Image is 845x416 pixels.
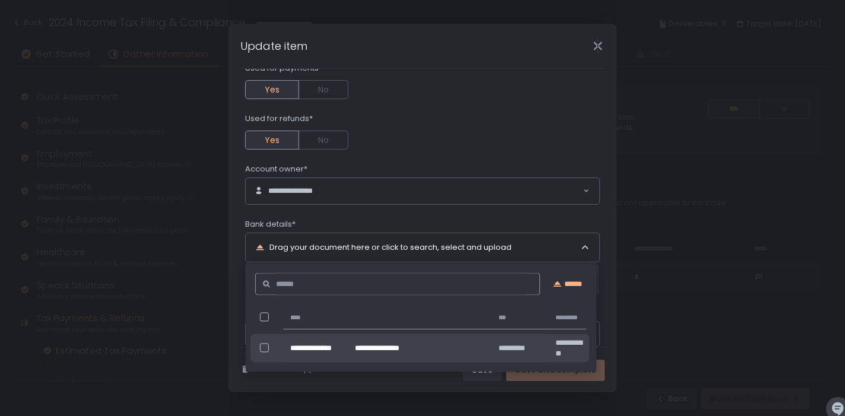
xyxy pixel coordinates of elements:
button: Yes [245,80,299,99]
span: Account owner* [245,164,307,174]
div: Close [579,39,617,53]
button: No [299,80,348,99]
button: Mark as not applicable [240,364,341,374]
span: Bank details* [245,219,296,230]
h1: Update item [240,38,307,54]
div: Search for option [246,178,599,204]
button: No [299,131,348,150]
span: Used for refunds* [245,113,313,124]
button: Yes [245,131,299,150]
input: Search for option [338,185,582,197]
span: Verify routing number* [245,307,332,318]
